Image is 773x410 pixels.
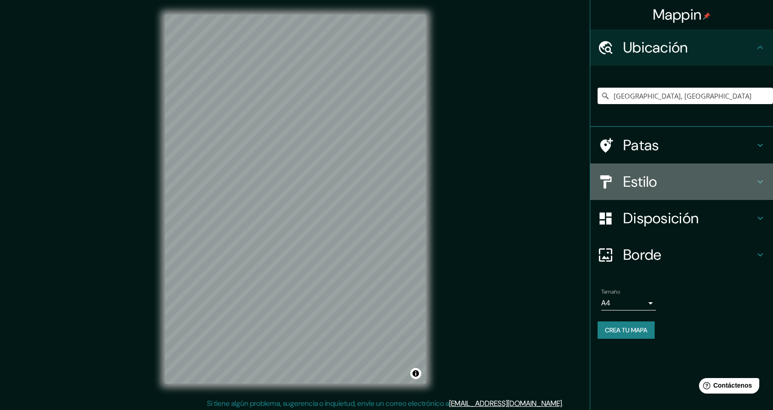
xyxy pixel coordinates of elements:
button: Activar o desactivar atribución [410,368,421,379]
img: pin-icon.png [703,12,710,20]
font: Borde [623,245,662,264]
font: Estilo [623,172,657,191]
font: . [565,398,567,408]
font: Patas [623,136,659,155]
a: [EMAIL_ADDRESS][DOMAIN_NAME] [449,399,562,408]
div: A4 [601,296,656,310]
button: Crea tu mapa [598,321,655,339]
iframe: Lanzador de widgets de ayuda [692,374,763,400]
font: Crea tu mapa [605,326,647,334]
div: Estilo [590,163,773,200]
font: Disposición [623,209,699,228]
font: . [562,399,563,408]
font: Si tiene algún problema, sugerencia o inquietud, envíe un correo electrónico a [207,399,449,408]
div: Disposición [590,200,773,237]
div: Patas [590,127,773,163]
font: Mappin [653,5,702,24]
font: . [563,398,565,408]
div: Borde [590,237,773,273]
font: Tamaño [601,288,620,295]
canvas: Mapa [165,15,426,384]
div: Ubicación [590,29,773,66]
input: Elige tu ciudad o zona [598,88,773,104]
font: A4 [601,298,610,308]
font: Ubicación [623,38,688,57]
